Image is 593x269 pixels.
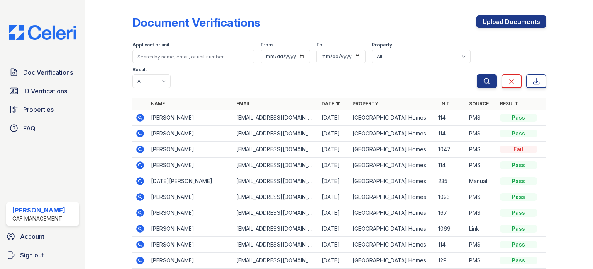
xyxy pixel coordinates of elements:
td: [EMAIL_ADDRESS][DOMAIN_NAME] [233,189,319,205]
td: [DATE] [319,205,349,221]
div: Pass [500,161,537,169]
div: [PERSON_NAME] [12,206,65,215]
td: 167 [435,205,466,221]
td: [DATE] [319,189,349,205]
td: [EMAIL_ADDRESS][DOMAIN_NAME] [233,126,319,142]
td: 1047 [435,142,466,158]
a: Email [236,101,251,106]
div: Pass [500,177,537,185]
td: PMS [466,110,497,126]
td: [GEOGRAPHIC_DATA] Homes [349,126,435,142]
a: FAQ [6,120,79,136]
a: Doc Verifications [6,65,79,80]
td: [GEOGRAPHIC_DATA] Homes [349,158,435,173]
td: [PERSON_NAME] [148,189,233,205]
td: PMS [466,253,497,269]
td: [PERSON_NAME] [148,158,233,173]
td: [PERSON_NAME] [148,142,233,158]
td: [DATE] [319,173,349,189]
td: [PERSON_NAME] [148,237,233,253]
span: Account [20,232,44,241]
td: PMS [466,142,497,158]
span: Sign out [20,250,44,260]
td: [EMAIL_ADDRESS][DOMAIN_NAME] [233,253,319,269]
div: CAF Management [12,215,65,223]
td: PMS [466,158,497,173]
td: PMS [466,205,497,221]
td: [GEOGRAPHIC_DATA] Homes [349,205,435,221]
label: To [316,42,322,48]
td: [GEOGRAPHIC_DATA] Homes [349,173,435,189]
a: Account [3,229,82,244]
a: ID Verifications [6,83,79,99]
a: Source [469,101,489,106]
div: Pass [500,241,537,248]
td: 1023 [435,189,466,205]
a: Date ▼ [322,101,340,106]
div: Pass [500,257,537,264]
td: PMS [466,126,497,142]
td: 114 [435,126,466,142]
td: [EMAIL_ADDRESS][DOMAIN_NAME] [233,110,319,126]
td: 129 [435,253,466,269]
span: ID Verifications [23,86,67,96]
td: [DATE] [319,158,349,173]
td: [GEOGRAPHIC_DATA] Homes [349,189,435,205]
div: Document Verifications [132,15,260,29]
div: Pass [500,130,537,137]
label: Property [372,42,392,48]
span: Doc Verifications [23,68,73,77]
td: [DATE] [319,126,349,142]
td: [EMAIL_ADDRESS][DOMAIN_NAME] [233,221,319,237]
div: Pass [500,209,537,217]
td: 114 [435,237,466,253]
a: Unit [438,101,450,106]
td: 1069 [435,221,466,237]
div: Pass [500,225,537,233]
td: [DATE] [319,221,349,237]
div: Pass [500,114,537,122]
td: 235 [435,173,466,189]
td: [DATE] [319,237,349,253]
td: [EMAIL_ADDRESS][DOMAIN_NAME] [233,205,319,221]
td: [PERSON_NAME] [148,110,233,126]
div: Fail [500,146,537,153]
td: [PERSON_NAME] [148,221,233,237]
td: [EMAIL_ADDRESS][DOMAIN_NAME] [233,237,319,253]
label: Result [132,67,147,73]
a: Result [500,101,518,106]
label: Applicant or unit [132,42,169,48]
td: PMS [466,189,497,205]
span: FAQ [23,123,36,133]
span: Properties [23,105,54,114]
td: [EMAIL_ADDRESS][DOMAIN_NAME] [233,158,319,173]
td: [GEOGRAPHIC_DATA] Homes [349,110,435,126]
label: From [261,42,273,48]
td: [DATE] [319,253,349,269]
td: [PERSON_NAME] [148,126,233,142]
a: Properties [6,102,79,117]
a: Sign out [3,247,82,263]
td: 114 [435,158,466,173]
td: [EMAIL_ADDRESS][DOMAIN_NAME] [233,142,319,158]
a: Name [151,101,165,106]
img: CE_Logo_Blue-a8612792a0a2168367f1c8372b55b34899dd931a85d93a1a3d3e32e68fde9ad4.png [3,25,82,40]
td: Manual [466,173,497,189]
td: [GEOGRAPHIC_DATA] Homes [349,253,435,269]
td: 114 [435,110,466,126]
td: [PERSON_NAME] [148,253,233,269]
a: Upload Documents [476,15,546,28]
td: [DATE][PERSON_NAME] [148,173,233,189]
td: [GEOGRAPHIC_DATA] Homes [349,237,435,253]
td: [DATE] [319,110,349,126]
td: Link [466,221,497,237]
div: Pass [500,193,537,201]
td: [EMAIL_ADDRESS][DOMAIN_NAME] [233,173,319,189]
input: Search by name, email, or unit number [132,50,254,63]
a: Property [352,101,378,106]
td: [PERSON_NAME] [148,205,233,221]
td: [DATE] [319,142,349,158]
td: [GEOGRAPHIC_DATA] Homes [349,221,435,237]
td: [GEOGRAPHIC_DATA] Homes [349,142,435,158]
